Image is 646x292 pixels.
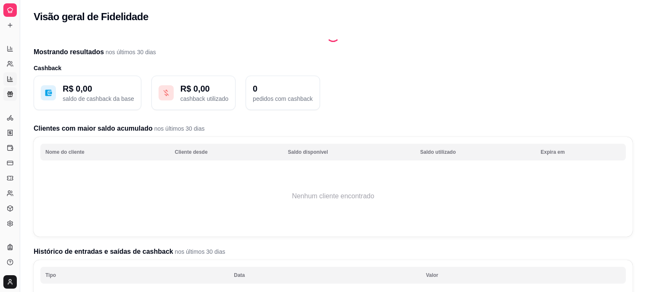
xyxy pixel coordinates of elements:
[180,83,228,95] p: R$ 0,00
[40,163,626,230] td: Nenhum cliente encontrado
[151,76,236,110] button: R$ 0,00cashback utilizado
[421,267,626,284] th: Valor
[34,10,148,24] h2: Visão geral de Fidelidade
[180,95,228,103] p: cashback utilizado
[63,95,134,103] p: saldo de cashback da base
[34,64,633,72] h3: Cashback
[40,144,170,160] th: Nome do cliente
[229,267,421,284] th: Data
[153,125,205,132] span: nos últimos 30 dias
[253,83,312,95] p: 0
[253,95,312,103] p: pedidos com cashback
[34,124,633,134] h2: Clientes com maior saldo acumulado
[34,247,633,257] h2: Histórico de entradas e saídas de cashback
[40,267,229,284] th: Tipo
[173,248,225,255] span: nos últimos 30 dias
[326,29,340,42] div: Loading
[34,47,633,57] h2: Mostrando resultados
[63,83,134,95] p: R$ 0,00
[535,144,626,160] th: Expira em
[170,144,283,160] th: Cliente desde
[283,144,415,160] th: Saldo disponível
[415,144,535,160] th: Saldo utilizado
[104,49,156,55] span: nos últimos 30 dias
